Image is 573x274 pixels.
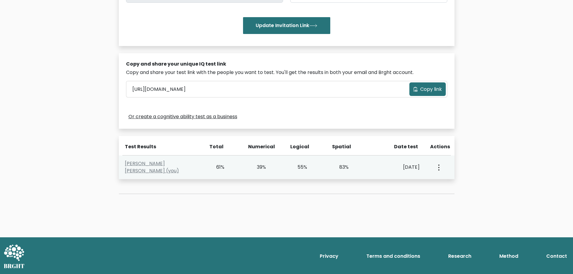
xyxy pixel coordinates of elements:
[409,82,446,96] button: Copy link
[243,17,330,34] button: Update Invitation Link
[364,250,423,262] a: Terms and conditions
[128,113,237,120] a: Or create a cognitive ability test as a business
[290,143,308,150] div: Logical
[373,164,420,171] div: [DATE]
[125,160,179,174] a: [PERSON_NAME] [PERSON_NAME] (you)
[544,250,569,262] a: Contact
[208,164,225,171] div: 61%
[331,164,349,171] div: 83%
[290,164,307,171] div: 55%
[126,60,447,68] div: Copy and share your unique IQ test link
[420,86,442,93] span: Copy link
[248,143,266,150] div: Numerical
[446,250,474,262] a: Research
[249,164,266,171] div: 39%
[317,250,341,262] a: Privacy
[125,143,199,150] div: Test Results
[332,143,350,150] div: Spatial
[126,69,447,76] div: Copy and share your test link with the people you want to test. You'll get the results in both yo...
[497,250,521,262] a: Method
[430,143,451,150] div: Actions
[374,143,423,150] div: Date test
[206,143,224,150] div: Total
